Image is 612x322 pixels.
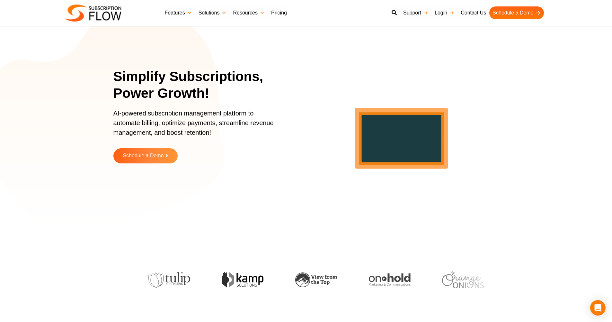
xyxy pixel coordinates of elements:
a: Schedule a Demo [113,148,178,163]
a: Schedule a Demo [489,6,544,19]
img: Subscriptionflow [65,5,121,22]
a: Support [400,6,431,19]
a: Contact Us [457,6,489,19]
img: kamp-solution [219,272,261,287]
h1: Simplify Subscriptions, Power Growth! [113,68,288,102]
a: Solutions [195,6,230,19]
img: orange-onions [440,271,482,288]
span: Schedule a Demo [123,153,164,159]
img: view-from-the-top [293,272,334,288]
img: onhold-marketing [366,273,408,286]
a: Pricing [268,6,290,19]
div: Open Intercom Messenger [590,300,606,316]
img: tulip-publishing [146,272,188,288]
p: AI-powered subscription management platform to automate billing, optimize payments, streamline re... [113,108,280,144]
a: Features [162,6,195,19]
a: Resources [230,6,268,19]
a: Login [431,6,457,19]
